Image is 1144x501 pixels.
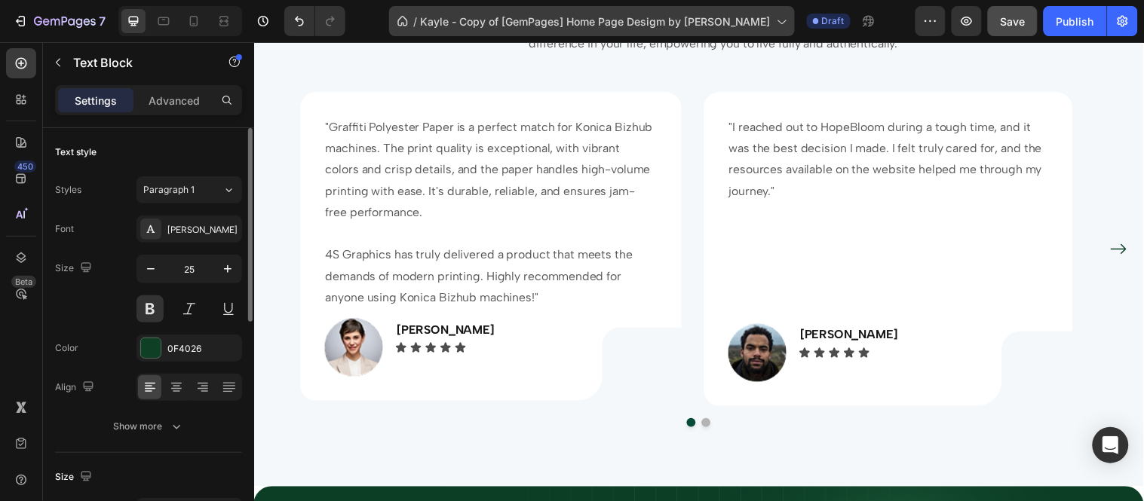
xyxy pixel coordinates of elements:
span: Paragraph 1 [143,183,195,197]
div: [PERSON_NAME] [167,223,238,237]
p: "Graffiti Polyester Paper is a perfect match for Konica Bizhub machines. The print quality is exc... [73,76,409,271]
span: Kayle - Copy of [GemPages] Home Page Desigm by [PERSON_NAME] [420,14,771,29]
button: Dot [455,382,465,391]
button: Paragraph 1 [136,176,242,203]
button: 7 [6,6,112,36]
div: Color [55,341,78,355]
span: / [413,14,417,29]
div: Size [55,258,95,279]
div: 0F4026 [167,342,238,356]
p: "I reached out to HopeBloom during a tough time, and it was the best decision I made. I felt trul... [483,76,808,163]
p: Settings [75,93,117,108]
button: Carousel Next Arrow [867,198,891,222]
button: Publish [1044,6,1107,36]
div: Beta [11,276,36,288]
p: 7 [99,12,106,30]
button: Dot [440,382,449,391]
p: [PERSON_NAME] [556,287,655,309]
img: gempages_524722224448406336-b6a0c7ad-71b1-449e-a523-695334327001.png [482,286,542,346]
div: Text style [55,145,97,159]
div: Size [55,467,95,487]
div: Publish [1057,14,1094,29]
div: Font [55,222,74,236]
span: Draft [822,14,845,28]
p: [PERSON_NAME] [146,282,245,304]
p: Text Block [73,53,201,72]
div: Open Intercom Messenger [1093,427,1129,463]
div: 450 [14,160,36,173]
img: gempages_524722224448406336-d8f61de2-c970-40cf-923e-6982f003f356.png [72,280,132,341]
div: Styles [55,183,81,197]
p: Advanced [149,93,200,108]
div: Align [55,377,97,398]
span: Save [1001,15,1026,28]
button: Show more [55,413,242,440]
div: Show more [114,419,184,434]
button: Save [988,6,1038,36]
div: Undo/Redo [284,6,345,36]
